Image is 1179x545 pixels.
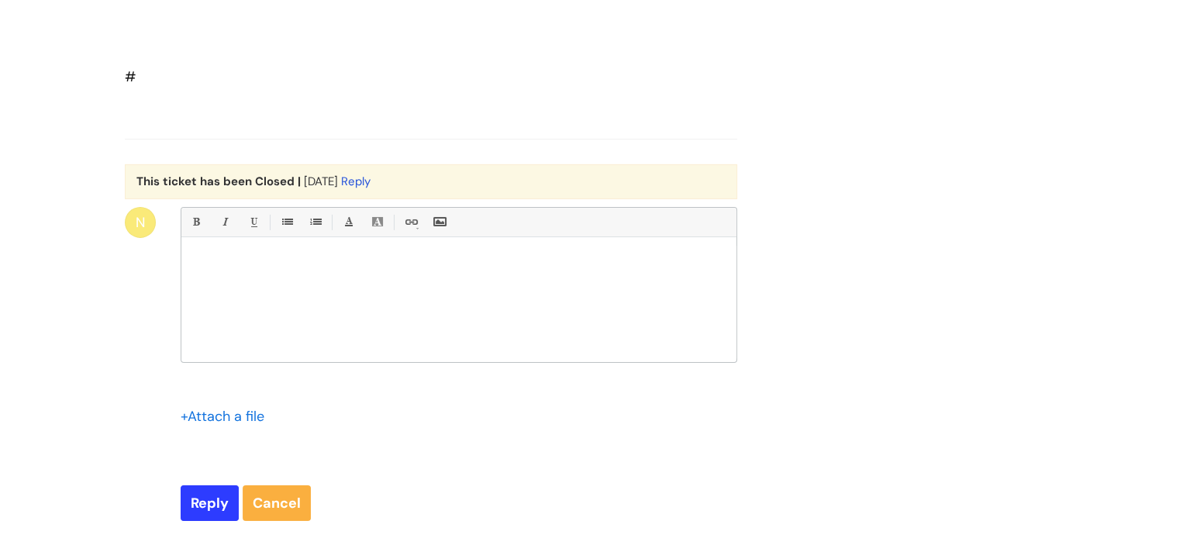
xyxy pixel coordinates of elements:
a: Underline(Ctrl-U) [243,212,263,232]
a: Cancel [243,485,311,521]
a: 1. Ordered List (Ctrl-Shift-8) [305,212,325,232]
a: Insert Image... [429,212,449,232]
a: Link [401,212,420,232]
span: Mon, 29 Sep, 2025 at 3:26 PM [304,174,338,189]
a: Italic (Ctrl-I) [215,212,234,232]
a: • Unordered List (Ctrl-Shift-7) [277,212,296,232]
input: Reply [181,485,239,521]
div: Attach a file [181,404,274,429]
a: Back Color [367,212,387,232]
div: N [125,207,156,238]
a: Reply [341,174,371,189]
a: Bold (Ctrl-B) [186,212,205,232]
span: + [181,407,188,426]
b: This ticket has been Closed | [136,174,301,189]
a: Font Color [339,212,358,232]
